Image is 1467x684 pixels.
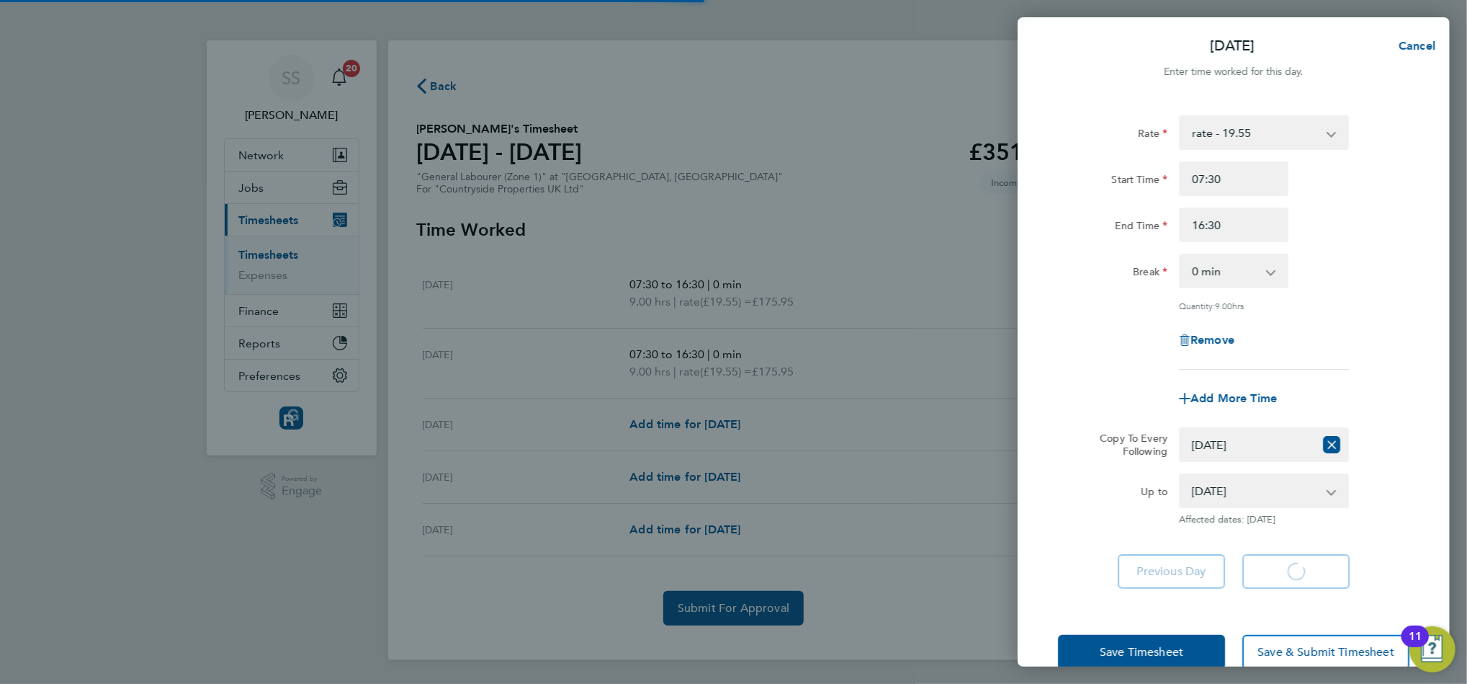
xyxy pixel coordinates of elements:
button: Save & Submit Timesheet [1242,635,1409,670]
button: Remove [1179,334,1234,346]
button: Open Resource Center, 11 new notifications [1409,626,1455,672]
input: E.g. 08:00 [1179,161,1288,196]
label: Break [1133,265,1167,283]
span: Save & Submit Timesheet [1257,645,1394,659]
span: Remove [1190,333,1234,347]
button: Reset selection [1323,429,1340,461]
div: 11 [1409,636,1422,655]
label: Up to [1141,485,1167,502]
span: 9.00 [1215,300,1232,311]
span: Add More Time [1190,391,1277,405]
label: Copy To Every Following [1088,432,1167,458]
button: Cancel [1376,32,1450,61]
button: Add More Time [1179,393,1277,404]
label: Start Time [1111,173,1167,190]
span: Save Timesheet [1100,645,1183,659]
span: Cancel [1394,39,1435,53]
input: E.g. 18:00 [1179,208,1288,242]
div: Enter time worked for this day. [1018,63,1450,81]
div: Quantity: hrs [1179,300,1349,311]
span: Affected dates: [DATE] [1179,514,1349,525]
label: End Time [1115,219,1167,236]
p: [DATE] [1211,36,1255,56]
button: Save Timesheet [1058,635,1225,670]
label: Rate [1138,127,1167,144]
